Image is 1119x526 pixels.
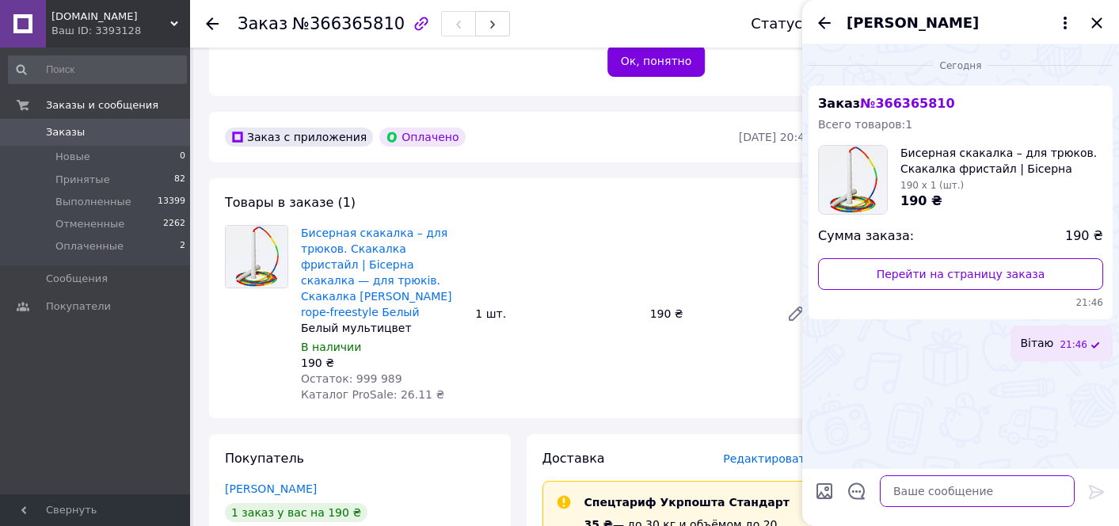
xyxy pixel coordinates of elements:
[860,96,954,111] span: № 366365810
[301,341,361,353] span: В наличии
[51,24,190,38] div: Ваш ID: 3393128
[818,96,955,111] span: Заказ
[818,258,1103,290] a: Перейти на страницу заказа
[55,173,110,187] span: Принятые
[8,55,187,84] input: Поиск
[818,227,914,246] span: Сумма заказа:
[644,303,774,325] div: 190 ₴
[163,217,185,231] span: 2262
[225,451,304,466] span: Покупатель
[158,195,185,209] span: 13399
[46,299,111,314] span: Покупатели
[934,59,988,73] span: Сегодня
[900,180,964,191] span: 190 x 1 (шт.)
[739,131,812,143] time: [DATE] 20:49
[809,57,1113,73] div: 12.10.2025
[847,481,867,501] button: Открыть шаблоны ответов
[301,372,402,385] span: Остаток: 999 989
[469,303,643,325] div: 1 шт.
[225,195,356,210] span: Товары в заказе (1)
[723,452,812,465] span: Редактировать
[900,145,1103,177] span: Бисерная скакалка – для трюков. Скакалка фристайл | Бісерна скакалка — для трюків. Скакалка [PERS...
[225,128,373,147] div: Заказ с приложения
[55,150,90,164] span: Новые
[1065,227,1103,246] span: 190 ₴
[1087,13,1106,32] button: Закрыть
[301,355,462,371] div: 190 ₴
[180,239,185,253] span: 2
[55,239,124,253] span: Оплаченные
[818,296,1103,310] span: 21:46 12.10.2025
[226,226,287,288] img: Бисерная скакалка – для трюков. Скакалка фристайл | Бісерна скакалка — для трюків. Скакалка фрист...
[751,16,857,32] div: Статус заказа
[379,128,465,147] div: Оплачено
[607,45,706,77] button: Ок, понятно
[292,14,405,33] span: №366365810
[46,98,158,112] span: Заказы и сообщения
[847,13,979,33] span: [PERSON_NAME]
[225,503,367,522] div: 1 заказ у вас на 190 ₴
[542,451,605,466] span: Доставка
[819,146,887,214] img: 6796269601_w100_h100_bisernaya-skakalka--.jpg
[818,118,912,131] span: Всего товаров: 1
[301,388,444,401] span: Каталог ProSale: 26.11 ₴
[180,150,185,164] span: 0
[55,195,131,209] span: Выполненные
[815,13,834,32] button: Назад
[1020,335,1053,352] span: Вітаю
[174,173,185,187] span: 82
[900,193,942,208] span: 190 ₴
[1060,338,1087,352] span: 21:46 12.10.2025
[55,217,124,231] span: Отмененные
[238,14,287,33] span: Заказ
[225,482,317,495] a: [PERSON_NAME]
[780,298,812,330] a: Редактировать
[51,10,170,24] span: Troli.shop
[46,125,85,139] span: Заказы
[584,496,790,509] span: Спецтариф Укрпошта Стандарт
[46,272,108,286] span: Сообщения
[847,13,1075,33] button: [PERSON_NAME]
[301,227,452,318] a: Бисерная скакалка – для трюков. Скакалка фристайл | Бісерна скакалка — для трюків. Скакалка [PERS...
[301,320,462,336] div: Белый мультицвет
[206,16,219,32] div: Вернуться назад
